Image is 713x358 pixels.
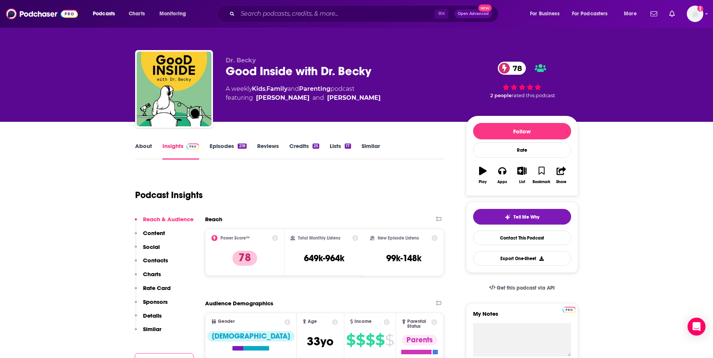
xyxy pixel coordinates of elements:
img: User Profile [687,6,703,22]
button: Show profile menu [687,6,703,22]
p: Sponsors [143,298,168,305]
button: Follow [473,123,571,139]
span: Gender [218,319,235,324]
a: Kids [252,85,265,92]
span: Open Advanced [458,12,489,16]
span: $ [385,334,394,346]
div: List [519,180,525,184]
h3: 99k-148k [386,253,421,264]
span: Age [308,319,317,324]
span: For Podcasters [572,9,608,19]
button: Reach & Audience [135,216,194,229]
div: [PERSON_NAME] [327,93,381,102]
img: Good Inside with Dr. Becky [137,52,211,126]
a: InsightsPodchaser Pro [162,142,199,160]
span: rated this podcast [512,93,555,98]
img: tell me why sparkle [505,214,511,220]
a: Reviews [257,142,279,160]
img: Podchaser Pro [563,307,576,313]
button: Export One-Sheet [473,251,571,266]
svg: Add a profile image [697,6,703,12]
span: 78 [505,62,526,75]
button: Sponsors [135,298,168,312]
div: [PERSON_NAME] [256,93,310,102]
span: , [265,85,266,92]
a: About [135,142,152,160]
span: and [313,93,324,102]
a: Similar [362,142,380,160]
a: Credits25 [289,142,319,160]
div: 218 [238,143,246,149]
button: tell me why sparkleTell Me Why [473,209,571,225]
div: Search podcasts, credits, & more... [224,5,506,22]
span: Logged in as megcassidy [687,6,703,22]
h2: Total Monthly Listens [298,235,340,241]
div: Open Intercom Messenger [688,318,706,336]
a: Charts [124,8,149,20]
span: Monitoring [159,9,186,19]
label: My Notes [473,310,571,323]
button: Contacts [135,257,168,271]
span: Charts [129,9,145,19]
span: Tell Me Why [514,214,539,220]
button: Social [135,243,160,257]
button: Charts [135,271,161,284]
p: Social [143,243,160,250]
p: Content [143,229,165,237]
div: Parents [402,335,437,345]
div: Apps [497,180,507,184]
p: Reach & Audience [143,216,194,223]
h2: Reach [205,216,222,223]
button: Apps [493,162,512,189]
h3: 649k-964k [304,253,344,264]
h2: New Episode Listens [378,235,419,241]
h2: Audience Demographics [205,300,273,307]
button: Details [135,312,162,326]
button: Rate Card [135,284,171,298]
span: $ [366,334,375,346]
input: Search podcasts, credits, & more... [238,8,435,20]
a: Lists17 [330,142,351,160]
a: Get this podcast via API [483,279,561,297]
p: 78 [232,251,257,266]
div: 25 [313,143,319,149]
div: Play [479,180,487,184]
span: For Business [530,9,560,19]
button: Open AdvancedNew [454,9,492,18]
span: Dr. Becky [226,57,256,64]
img: Podchaser - Follow, Share and Rate Podcasts [6,7,78,21]
button: open menu [619,8,646,20]
span: Get this podcast via API [497,285,555,291]
span: 2 people [490,93,512,98]
button: open menu [525,8,569,20]
span: $ [375,334,384,346]
p: Charts [143,271,161,278]
p: Rate Card [143,284,171,291]
button: open menu [567,8,619,20]
p: Details [143,312,162,319]
a: Family [266,85,287,92]
span: Podcasts [93,9,115,19]
span: ⌘ K [435,9,448,19]
div: [DEMOGRAPHIC_DATA] [207,331,295,342]
button: Content [135,229,165,243]
div: Rate [473,142,571,158]
span: Income [354,319,372,324]
button: Share [551,162,571,189]
div: A weekly podcast [226,84,381,102]
p: Similar [143,325,161,333]
a: Parenting [299,85,330,92]
span: $ [346,334,355,346]
a: Contact This Podcast [473,231,571,245]
span: $ [356,334,365,346]
button: Bookmark [532,162,551,189]
img: Podchaser Pro [186,143,199,149]
button: open menu [154,8,196,20]
div: Bookmark [533,180,550,184]
button: open menu [88,8,125,20]
span: featuring [226,93,381,102]
span: Parental Status [407,319,430,329]
button: Similar [135,325,161,339]
p: Contacts [143,257,168,264]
